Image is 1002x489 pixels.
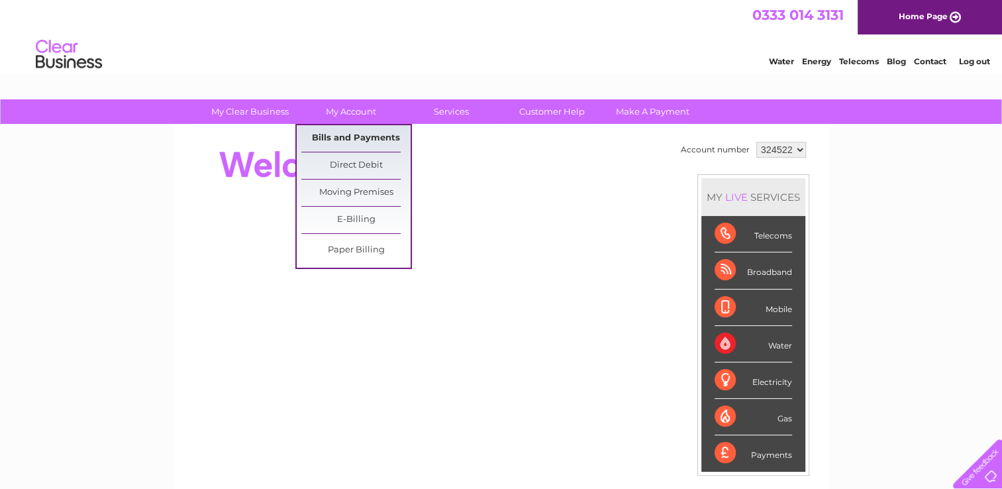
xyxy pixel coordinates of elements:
div: LIVE [723,191,750,203]
td: Account number [677,138,753,161]
a: Telecoms [839,56,879,66]
div: Payments [715,435,792,471]
div: Telecoms [715,216,792,252]
a: Contact [914,56,946,66]
a: Energy [802,56,831,66]
div: Clear Business is a trading name of Verastar Limited (registered in [GEOGRAPHIC_DATA] No. 3667643... [189,7,815,64]
a: Water [769,56,794,66]
a: Bills and Payments [301,125,411,152]
a: E-Billing [301,207,411,233]
div: Gas [715,399,792,435]
a: Services [397,99,506,124]
a: My Account [296,99,405,124]
a: Customer Help [497,99,607,124]
div: Mobile [715,290,792,326]
a: Blog [887,56,906,66]
a: Paper Billing [301,237,411,264]
a: 0333 014 3131 [752,7,844,23]
div: Broadband [715,252,792,289]
div: Electricity [715,362,792,399]
a: Direct Debit [301,152,411,179]
a: Moving Premises [301,180,411,206]
div: MY SERVICES [701,178,805,216]
a: My Clear Business [195,99,305,124]
div: Water [715,326,792,362]
a: Make A Payment [598,99,707,124]
a: Log out [958,56,989,66]
img: logo.png [35,34,103,75]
